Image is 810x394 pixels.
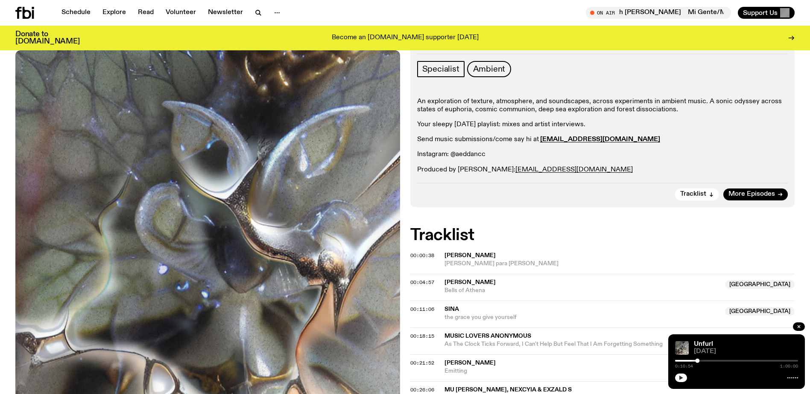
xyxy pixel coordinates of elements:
span: mu [PERSON_NAME], NEXCYIA & Exzald S [444,387,572,393]
span: the grace you give yourself [444,313,720,322]
p: An exploration of texture, atmosphere, and soundscapes, across experiments in ambient music. A so... [417,98,788,114]
p: Instagram: @aeddancc [417,151,788,159]
p: Your sleepy [DATE] playlist: mixes and artist interviews. [417,121,788,129]
span: 1:00:00 [780,364,798,368]
a: [EMAIL_ADDRESS][DOMAIN_NAME] [540,136,660,143]
a: More Episodes [723,188,788,200]
span: [GEOGRAPHIC_DATA] [725,280,795,289]
button: 00:00:38 [410,253,434,258]
a: Schedule [56,7,96,19]
a: Read [133,7,159,19]
p: Become an [DOMAIN_NAME] supporter [DATE] [332,34,479,42]
span: [PERSON_NAME] [444,360,496,366]
span: Music Lovers Anonymous [444,333,531,339]
p: Send music submissions/come say hi at [417,136,788,144]
a: Ambient [467,61,512,77]
span: Tune in live [595,9,727,16]
button: Support Us [738,7,795,19]
span: Ambient [473,64,506,74]
button: 00:21:52 [410,361,434,365]
span: [PERSON_NAME] [444,252,496,258]
a: Volunteer [161,7,201,19]
span: [PERSON_NAME] [444,279,496,285]
a: Unfurl [694,341,713,348]
a: Specialist [417,61,465,77]
button: 00:11:06 [410,307,434,312]
span: 00:00:38 [410,252,434,259]
span: 00:26:06 [410,386,434,393]
span: Specialist [422,64,459,74]
span: [DATE] [694,348,798,355]
button: 00:18:15 [410,334,434,339]
span: Support Us [743,9,778,17]
p: Produced by [PERSON_NAME]: [417,166,788,174]
h2: Tracklist [410,228,795,243]
span: 00:21:52 [410,359,434,366]
button: 00:26:06 [410,388,434,392]
a: [EMAIL_ADDRESS][DOMAIN_NAME] [515,166,633,173]
span: 00:11:06 [410,306,434,313]
span: [PERSON_NAME] para [PERSON_NAME] [444,260,795,268]
span: 00:04:57 [410,279,434,286]
span: [GEOGRAPHIC_DATA] [725,307,795,316]
span: Bells of Athena [444,287,720,295]
span: Emitting [444,367,795,375]
span: 0:10:54 [675,364,693,368]
span: Tracklist [680,191,706,197]
span: More Episodes [728,191,775,197]
button: On AirMi Gente/My People with [PERSON_NAME]Mi Gente/My People with [PERSON_NAME] [586,7,731,19]
a: Explore [97,7,131,19]
span: Sina [444,306,459,312]
span: 00:18:15 [410,333,434,339]
button: 00:04:57 [410,280,434,285]
button: Tracklist [675,188,719,200]
span: As The Clock Ticks Forward, I Can't Help But Feel That I Am Forgetting Something [444,340,795,348]
h3: Donate to [DOMAIN_NAME] [15,31,80,45]
a: Newsletter [203,7,248,19]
